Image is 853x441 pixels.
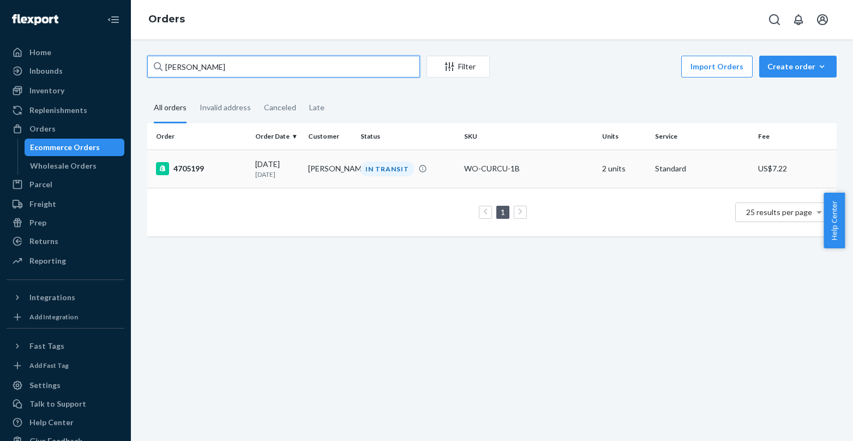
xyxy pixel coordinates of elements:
th: Status [356,123,460,150]
button: Close Navigation [103,9,124,31]
div: Create order [767,61,828,72]
div: Home [29,47,51,58]
th: Units [598,123,651,150]
th: Service [651,123,754,150]
button: Fast Tags [7,337,124,355]
div: 4705199 [156,162,247,175]
a: Talk to Support [7,395,124,413]
button: Open Search Box [764,9,785,31]
div: Settings [29,380,61,391]
th: Fee [754,123,837,150]
a: Help Center [7,414,124,431]
a: Replenishments [7,102,124,119]
a: Returns [7,233,124,250]
span: 25 results per page [746,207,812,217]
div: Late [309,93,325,122]
button: Help Center [824,193,845,248]
div: Invalid address [200,93,251,122]
div: Freight [29,199,56,210]
div: Wholesale Orders [30,160,97,171]
button: Import Orders [681,56,753,78]
div: [DATE] [255,159,299,179]
a: Wholesale Orders [25,157,125,175]
div: Reporting [29,255,66,266]
div: Add Fast Tag [29,361,69,370]
button: Open account menu [812,9,833,31]
th: SKU [460,123,598,150]
a: Reporting [7,252,124,270]
div: Prep [29,217,46,228]
ol: breadcrumbs [140,4,194,35]
div: Canceled [264,93,296,122]
div: Fast Tags [29,341,64,351]
td: US$7.22 [754,150,837,188]
div: Customer [308,132,352,141]
div: WO-CURCU-1B [464,163,593,174]
a: Orders [148,13,185,25]
div: IN TRANSIT [361,162,414,176]
a: Ecommerce Orders [25,139,125,156]
th: Order Date [251,123,304,150]
a: Parcel [7,176,124,193]
p: [DATE] [255,170,299,179]
a: Prep [7,214,124,231]
a: Add Fast Tag [7,359,124,372]
div: Orders [29,123,56,134]
div: Inventory [29,85,64,96]
div: Filter [427,61,489,72]
div: Inbounds [29,65,63,76]
button: Integrations [7,289,124,306]
div: All orders [154,93,187,123]
button: Filter [426,56,490,78]
a: Home [7,44,124,61]
div: Returns [29,236,58,247]
div: Ecommerce Orders [30,142,100,153]
div: Replenishments [29,105,87,116]
div: Talk to Support [29,398,86,409]
button: Open notifications [788,9,809,31]
a: Orders [7,120,124,138]
a: Inventory [7,82,124,99]
td: 2 units [598,150,651,188]
div: Help Center [29,417,74,428]
img: Flexport logo [12,14,58,25]
td: [PERSON_NAME] [304,150,357,188]
a: Inbounds [7,62,124,80]
div: Parcel [29,179,52,190]
a: Settings [7,377,124,394]
p: Standard [655,163,750,174]
th: Order [147,123,251,150]
a: Page 1 is your current page [498,207,507,217]
button: Create order [759,56,837,78]
a: Freight [7,195,124,213]
div: Add Integration [29,312,78,321]
input: Search orders [147,56,420,78]
div: Integrations [29,292,75,303]
a: Add Integration [7,311,124,324]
